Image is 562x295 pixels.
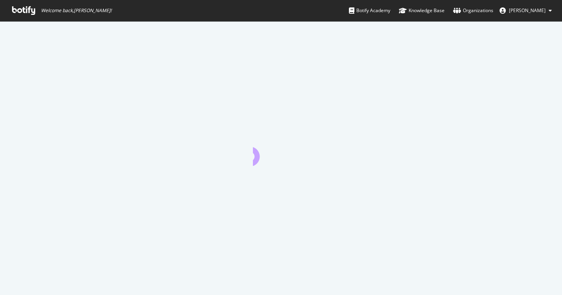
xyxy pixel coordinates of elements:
div: Organizations [453,7,493,14]
div: Knowledge Base [399,7,445,14]
button: [PERSON_NAME] [493,4,558,17]
div: Botify Academy [349,7,390,14]
span: MAYENOBE Steve [509,7,546,14]
div: animation [253,138,309,166]
span: Welcome back, [PERSON_NAME] ! [41,7,112,14]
